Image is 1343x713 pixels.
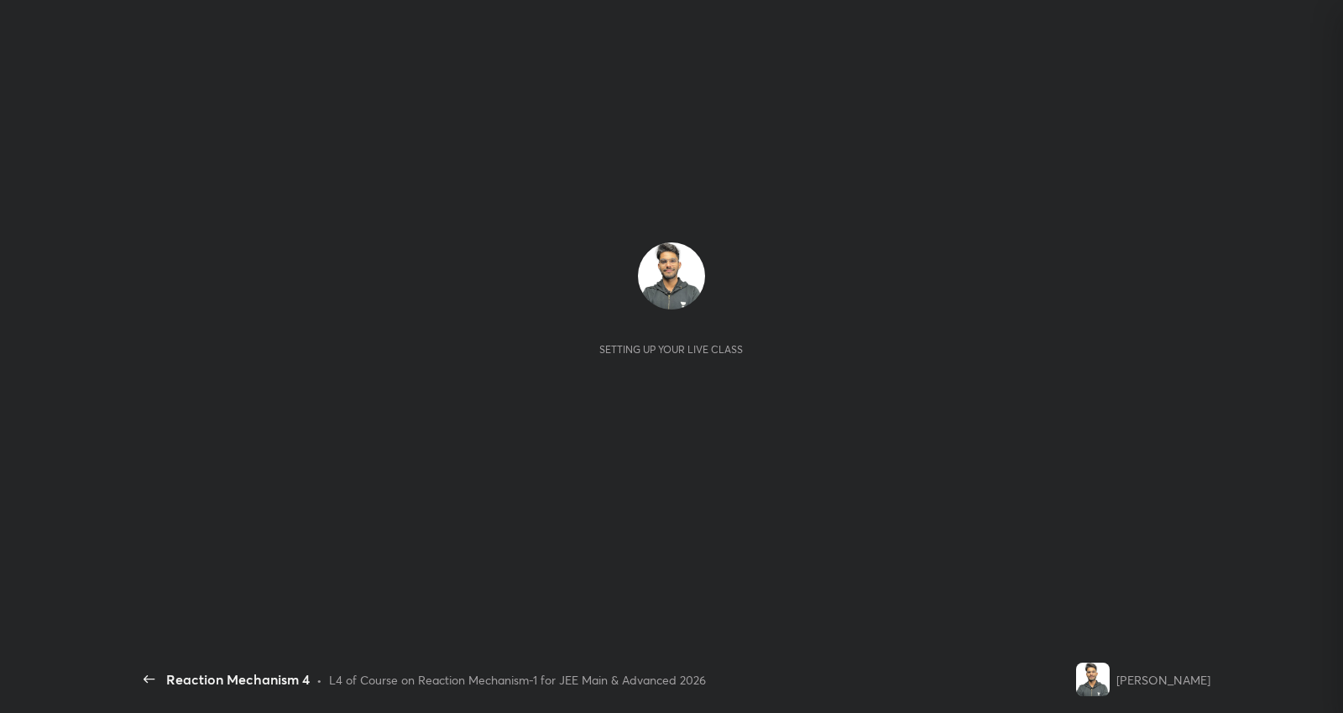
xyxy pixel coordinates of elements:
div: [PERSON_NAME] [1116,671,1210,689]
div: • [316,671,322,689]
div: Setting up your live class [599,343,743,356]
div: L4 of Course on Reaction Mechanism-1 for JEE Main & Advanced 2026 [329,671,706,689]
img: e5c6b02f252e48818ca969f1ceb0ca82.jpg [638,242,705,310]
img: e5c6b02f252e48818ca969f1ceb0ca82.jpg [1076,663,1110,696]
div: Reaction Mechanism 4 [166,669,310,690]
